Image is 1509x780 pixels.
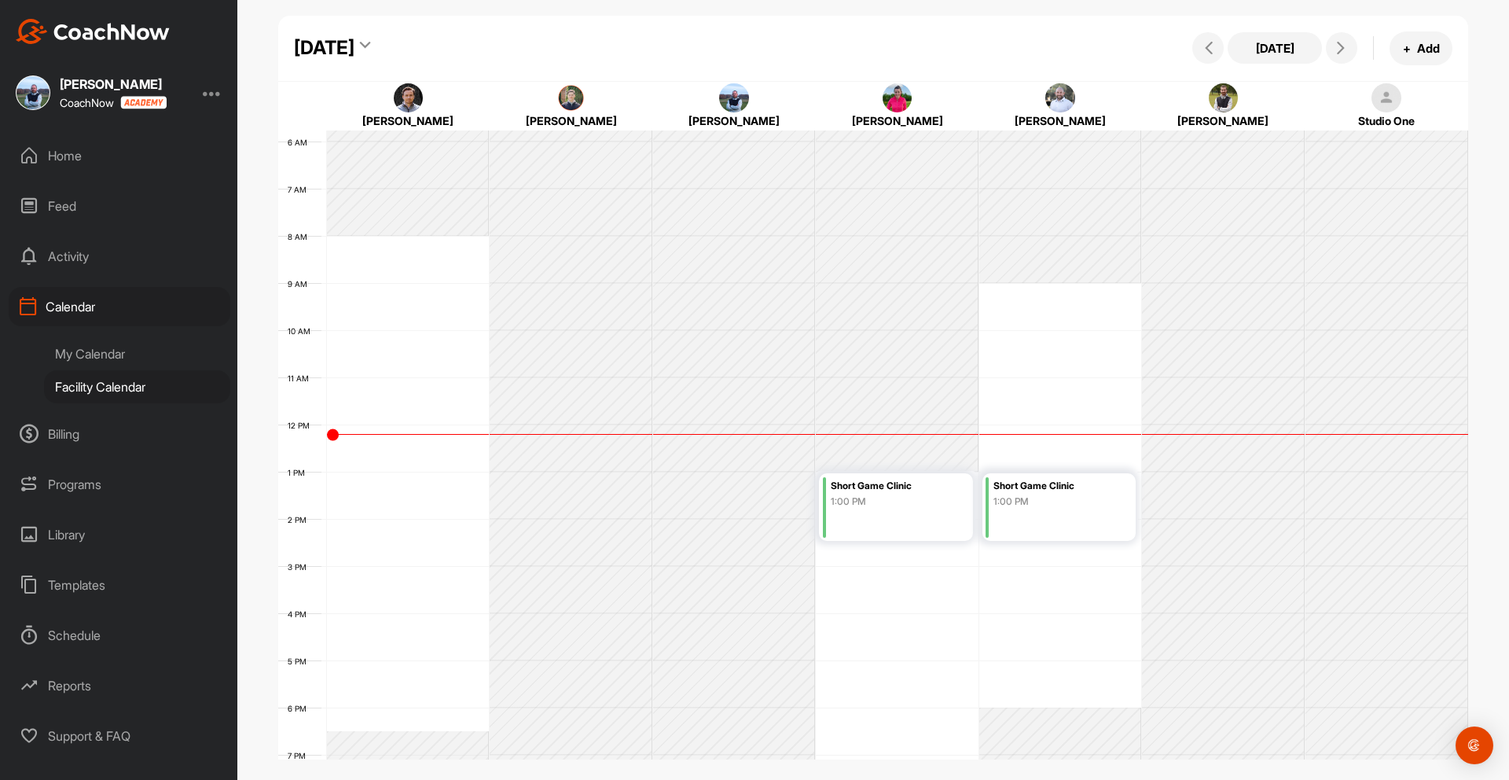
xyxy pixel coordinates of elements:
[120,96,167,109] img: CoachNow acadmey
[278,373,325,383] div: 11 AM
[505,112,638,129] div: [PERSON_NAME]
[278,279,323,289] div: 9 AM
[9,186,230,226] div: Feed
[993,477,1132,495] div: Short Game Clinic
[278,138,323,147] div: 6 AM
[1320,112,1453,129] div: Studio One
[831,477,969,495] div: Short Game Clinic
[9,136,230,175] div: Home
[44,337,230,370] div: My Calendar
[16,75,50,110] img: square_d881fa767b2e1dbe4520accaeb21a48b.jpg
[60,96,167,109] div: CoachNow
[831,495,969,509] div: 1:00 PM
[1371,83,1401,113] img: square_default-ef6cabf814de5a2bf16c804365e32c732080f9872bdf737d349900a9daf73cf9.png
[9,666,230,705] div: Reports
[16,19,170,44] img: CoachNow
[278,657,322,666] div: 5 PM
[44,370,230,403] div: Facility Calendar
[667,112,801,129] div: [PERSON_NAME]
[9,515,230,554] div: Library
[278,562,322,572] div: 3 PM
[1157,112,1291,129] div: [PERSON_NAME]
[1209,83,1239,113] img: square_76e5cebe0fcceae3b4348c6690c4150a.jpg
[278,421,325,430] div: 12 PM
[278,232,323,241] div: 8 AM
[278,185,322,194] div: 7 AM
[278,468,321,477] div: 1 PM
[278,751,321,760] div: 7 PM
[719,83,749,113] img: square_d881fa767b2e1dbe4520accaeb21a48b.jpg
[1456,727,1493,764] div: Open Intercom Messenger
[1228,32,1322,64] button: [DATE]
[9,414,230,454] div: Billing
[1390,31,1452,65] button: +Add
[831,112,964,129] div: [PERSON_NAME]
[278,609,322,619] div: 4 PM
[342,112,475,129] div: [PERSON_NAME]
[278,326,326,336] div: 10 AM
[9,237,230,276] div: Activity
[278,515,322,524] div: 2 PM
[394,83,424,113] img: square_6502da485771dca4cf44fadc4a48b4de.jpg
[9,287,230,326] div: Calendar
[9,716,230,756] div: Support & FAQ
[9,616,230,655] div: Schedule
[278,704,322,713] div: 6 PM
[993,112,1127,129] div: [PERSON_NAME]
[993,495,1132,509] div: 1:00 PM
[1403,40,1411,57] span: +
[294,34,354,62] div: [DATE]
[9,465,230,504] div: Programs
[556,83,586,113] img: square_138495793d49f538896c851f3bc4dfcd.jpg
[1045,83,1075,113] img: square_266c5982debebca9e20dfd0d5d7bb8ba.jpg
[60,78,167,90] div: [PERSON_NAME]
[883,83,912,113] img: square_9fc11834a2b89a457192f56190ec1bb3.jpg
[9,565,230,605] div: Templates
